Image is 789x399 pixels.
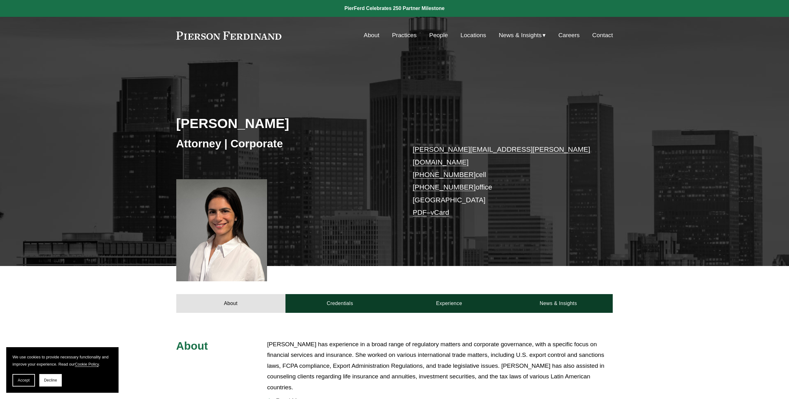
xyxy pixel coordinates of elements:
section: Cookie banner [6,347,119,393]
a: [PERSON_NAME][EMAIL_ADDRESS][PERSON_NAME][DOMAIN_NAME] [413,145,590,166]
button: Decline [39,374,62,387]
a: Experience [395,294,504,313]
a: Credentials [285,294,395,313]
span: Accept [18,378,30,382]
a: vCard [431,209,449,216]
a: [PHONE_NUMBER] [413,183,476,191]
a: Locations [460,29,486,41]
a: Careers [558,29,580,41]
a: folder dropdown [499,29,546,41]
a: PDF [413,209,427,216]
a: Practices [392,29,416,41]
p: cell office [GEOGRAPHIC_DATA] – [413,143,595,219]
a: [PHONE_NUMBER] [413,171,476,179]
p: We use cookies to provide necessary functionality and improve your experience. Read our . [12,353,112,368]
a: Cookie Policy [75,362,99,367]
button: Accept [12,374,35,387]
h3: Attorney | Corporate [176,137,395,150]
a: People [429,29,448,41]
a: About [364,29,379,41]
p: [PERSON_NAME] has experience in a broad range of regulatory matters and corporate governance, wit... [267,339,613,393]
h2: [PERSON_NAME] [176,115,395,131]
a: News & Insights [504,294,613,313]
span: Decline [44,378,57,382]
a: Contact [592,29,613,41]
span: News & Insights [499,30,542,41]
span: About [176,340,208,352]
a: About [176,294,285,313]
